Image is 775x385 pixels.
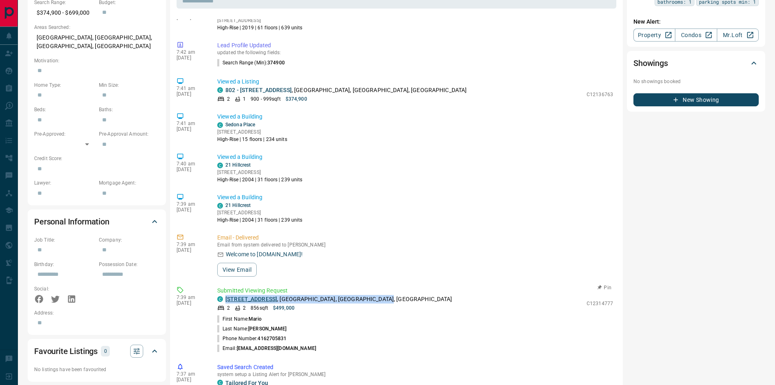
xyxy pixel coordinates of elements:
p: [DATE] [177,207,205,213]
p: [STREET_ADDRESS] [217,209,303,216]
span: Mario [249,316,262,322]
p: Lawyer: [34,179,95,187]
p: 900 - 999 sqft [251,95,280,103]
p: , [GEOGRAPHIC_DATA], [GEOGRAPHIC_DATA], [GEOGRAPHIC_DATA] [225,295,452,304]
h2: Favourite Listings [34,345,98,358]
p: system setup a Listing Alert for [PERSON_NAME] [217,372,613,377]
p: No showings booked [633,78,759,85]
p: [DATE] [177,300,205,306]
p: Home Type: [34,81,95,89]
p: Social: [34,285,95,293]
p: Viewed a Building [217,193,613,202]
p: Lead Profile Updated [217,41,613,50]
p: 7:42 am [177,49,205,55]
a: Property [633,29,675,42]
p: No listings have been favourited [34,366,159,373]
div: condos.ca [217,163,223,168]
p: Saved Search Created [217,363,613,372]
p: Viewed a Listing [217,77,613,86]
p: 7:39 am [177,242,205,247]
p: [STREET_ADDRESS] [217,128,287,136]
button: View Email [217,263,257,277]
p: First Name: [217,315,262,323]
p: Last Name: [217,325,287,332]
p: Baths: [99,106,159,113]
p: Search Range (Min) : [217,59,285,66]
p: $374,900 [286,95,307,103]
p: C12136763 [587,91,613,98]
p: High-Rise | 2004 | 31 floors | 239 units [217,216,303,224]
p: [DATE] [177,167,205,172]
p: Submitted Viewing Request [217,286,613,295]
div: Showings [633,53,759,73]
span: [PERSON_NAME] [248,326,286,332]
p: Areas Searched: [34,24,159,31]
p: [STREET_ADDRESS] [217,17,303,24]
p: 2 [243,304,246,312]
p: [STREET_ADDRESS] [217,169,303,176]
a: Mr.Loft [717,29,759,42]
p: 7:41 am [177,121,205,126]
p: , [GEOGRAPHIC_DATA], [GEOGRAPHIC_DATA], [GEOGRAPHIC_DATA] [225,86,467,95]
a: 21 Hillcrest [225,202,251,208]
a: 21 Hillcrest [225,162,251,168]
p: High-Rise | 2004 | 31 floors | 239 units [217,176,303,183]
p: 0 [103,347,107,356]
p: 7:39 am [177,201,205,207]
p: [DATE] [177,91,205,97]
p: C12314777 [587,300,613,307]
p: Viewed a Building [217,153,613,161]
div: condos.ca [217,296,223,302]
p: Address: [34,309,159,317]
p: [DATE] [177,126,205,132]
p: [DATE] [177,55,205,61]
p: 7:39 am [177,295,205,300]
p: $374,900 - $699,000 [34,6,95,20]
p: Birthday: [34,261,95,268]
p: Company: [99,236,159,244]
p: updated the following fields: [217,50,613,55]
p: Phone Number: [217,335,287,342]
p: Possession Date: [99,261,159,268]
p: Email: [217,345,316,352]
p: 1 [243,95,246,103]
p: High-Rise | 15 floors | 234 units [217,136,287,143]
p: Beds: [34,106,95,113]
div: condos.ca [217,87,223,93]
p: 2 [227,95,230,103]
span: 4162705831 [258,336,286,341]
p: Pre-Approved: [34,130,95,138]
a: Condos [675,29,717,42]
p: [DATE] [177,377,205,383]
span: 374900 [267,60,285,66]
p: 7:40 am [177,161,205,167]
p: Motivation: [34,57,159,64]
p: 7:37 am [177,371,205,377]
p: Credit Score: [34,155,159,162]
a: 802 - [STREET_ADDRESS] [225,87,292,93]
button: Pin [593,284,616,291]
p: Welcome to [DOMAIN_NAME]! [226,250,303,259]
h2: Showings [633,57,668,70]
p: High-Rise | 2019 | 61 floors | 639 units [217,24,303,31]
div: Favourite Listings0 [34,341,159,361]
p: Job Title: [34,236,95,244]
button: New Showing [633,93,759,106]
p: Email from system delivered to [PERSON_NAME] [217,242,613,248]
p: 856 sqft [251,304,268,312]
a: [STREET_ADDRESS] [225,296,277,302]
div: condos.ca [217,203,223,209]
p: Min Size: [99,81,159,89]
p: [DATE] [177,247,205,253]
div: Personal Information [34,212,159,231]
p: New Alert: [633,18,759,26]
p: Pre-Approval Amount: [99,130,159,138]
div: condos.ca [217,122,223,128]
p: $499,000 [273,304,295,312]
p: Viewed a Building [217,112,613,121]
h2: Personal Information [34,215,109,228]
p: 2 [227,304,230,312]
p: 7:41 am [177,86,205,91]
p: Mortgage Agent: [99,179,159,187]
a: Sedona Place [225,122,255,128]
